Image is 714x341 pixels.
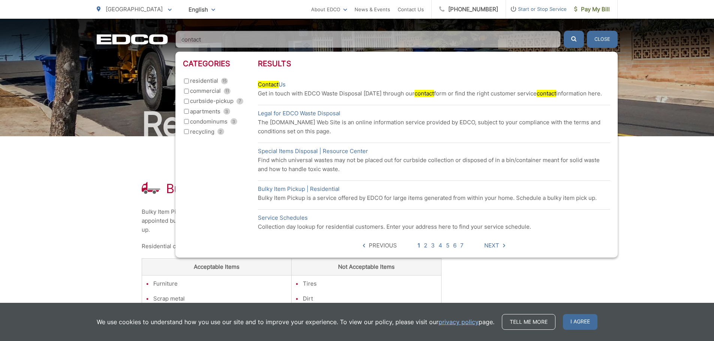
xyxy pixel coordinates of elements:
a: Legal for EDCO Waste Disposal [258,109,340,118]
span: 11 [224,88,231,94]
span: 15 [221,78,228,84]
h3: Categories [183,59,258,68]
span: [GEOGRAPHIC_DATA] [106,6,163,13]
a: ContactUs [258,80,286,89]
input: Search [175,31,561,48]
a: 5 [446,241,449,250]
span: English [183,3,221,16]
button: Submit the search query. [564,31,584,48]
a: 3 [431,241,435,250]
input: curbside-pickup 7 [184,99,189,104]
a: 7 [460,241,464,250]
a: Next [484,241,505,250]
p: Find which universal wastes may not be placed out for curbside collection or disposed of in a bin... [258,156,610,174]
p: Get in touch with EDCO Waste Disposal [DATE] through our form or find the right customer service ... [258,89,610,98]
p: Bulky Item Pickup is a service offered by EDCO for large items generated from within your home. S... [258,194,610,203]
span: commercial [190,86,221,95]
input: apartments 3 [184,109,189,114]
span: condominums [190,117,228,126]
a: About EDCO [311,5,347,14]
li: Tires [303,279,437,288]
a: Special Items Disposal | Resource Center [258,147,368,156]
a: Tell me more [502,314,555,330]
a: EDCD logo. Return to the homepage. [97,34,168,45]
mark: contact [415,90,434,97]
a: privacy policy [439,317,479,326]
h2: Residential Services [97,106,618,143]
span: I agree [563,314,597,330]
span: Pay My Bill [574,5,610,14]
a: News & Events [355,5,390,14]
span: residential [190,76,218,85]
li: Dirt [303,294,437,303]
p: Bulky Item Pickup is a service offered by EDCO for large items generated from within your home. T... [142,207,573,234]
a: Service Schedules [258,213,308,222]
p: Collection day lookup for residential customers. Enter your address here to find your service sch... [258,222,610,231]
input: condominums 3 [184,119,189,124]
span: curbside-pickup [190,97,234,106]
strong: Not Acceptable Items [338,263,395,270]
a: 4 [439,241,442,250]
span: Next [484,241,499,250]
a: 6 [453,241,457,250]
h1: Bulky Item Pickup [166,181,272,196]
span: apartments [190,107,220,116]
span: Previous [369,241,397,250]
input: residential 15 [184,79,189,83]
mark: Contact [258,81,278,88]
input: recycling 2 [184,129,189,134]
a: Bulky Item Pickup | Residential [258,185,340,194]
span: recycling [190,127,214,136]
li: Furniture [153,279,288,288]
p: We use cookies to understand how you use our site and to improve your experience. To view our pol... [97,317,494,326]
a: 1 [418,241,420,250]
button: Close [587,31,618,48]
p: Residential customers will be able to schedule two FREE bulky item pick-ups per year, limited to ... [142,242,573,251]
li: Scrap metal [153,294,288,303]
mark: contact [537,90,556,97]
strong: Acceptable Items [194,263,239,270]
span: 7 [237,98,243,104]
input: commercial 11 [184,89,189,94]
span: 3 [231,118,237,125]
p: The [DOMAIN_NAME] Web Site is an online information service provided by EDCO, subject to your com... [258,118,610,136]
span: 2 [217,128,224,135]
a: 2 [424,241,427,250]
span: 3 [223,108,230,115]
a: Contact Us [398,5,424,14]
h3: Results [258,59,610,68]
